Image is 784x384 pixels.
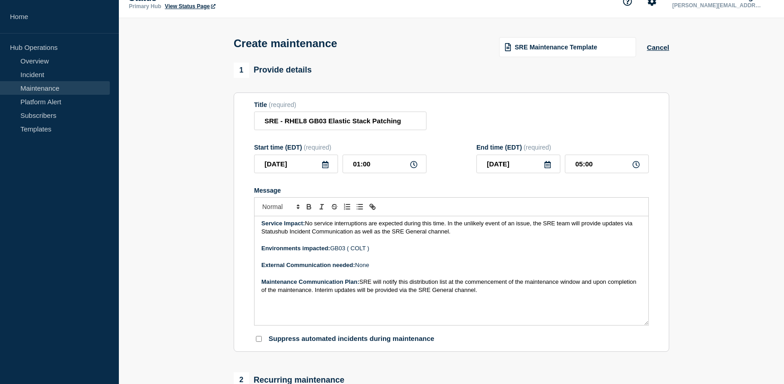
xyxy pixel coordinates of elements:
[254,155,338,173] input: YYYY-MM-DD
[129,3,161,10] p: Primary Hub
[565,155,649,173] input: HH:MM
[261,261,642,269] p: None
[261,278,359,285] strong: Maintenance Communication Plan:
[269,335,434,343] p: Suppress automated incidents during maintenance
[315,201,328,212] button: Toggle italic text
[505,43,511,51] img: template icon
[254,144,426,151] div: Start time (EDT)
[256,336,262,342] input: Suppress automated incidents during maintenance
[353,201,366,212] button: Toggle bulleted list
[254,101,426,108] div: Title
[328,201,341,212] button: Toggle strikethrough text
[366,201,379,212] button: Toggle link
[671,2,765,9] p: [PERSON_NAME][EMAIL_ADDRESS][PERSON_NAME][DOMAIN_NAME]
[165,3,215,10] a: View Status Page
[341,201,353,212] button: Toggle ordered list
[476,144,649,151] div: End time (EDT)
[258,201,303,212] span: Font size
[261,220,305,227] strong: Service Impact:
[647,44,669,51] button: Cancel
[234,63,312,78] div: Provide details
[514,44,597,51] span: SRE Maintenance Template
[269,101,296,108] span: (required)
[261,244,642,253] p: GB03 ( COLT )
[261,245,330,252] strong: Environments impacted:
[303,201,315,212] button: Toggle bold text
[343,155,426,173] input: HH:MM
[254,187,649,194] div: Message
[476,155,560,173] input: YYYY-MM-DD
[524,144,551,151] span: (required)
[234,37,337,50] h1: Create maintenance
[304,144,332,151] span: (required)
[255,216,648,325] div: Message
[261,278,638,293] span: SRE will notify this distribution list at the commencement of the maintenance window and upon com...
[261,262,355,268] strong: External Communication needed:
[254,112,426,130] input: Title
[234,63,249,78] span: 1
[261,220,634,235] span: No service interruptions are expected during this time. In the unlikely event of an issue, the SR...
